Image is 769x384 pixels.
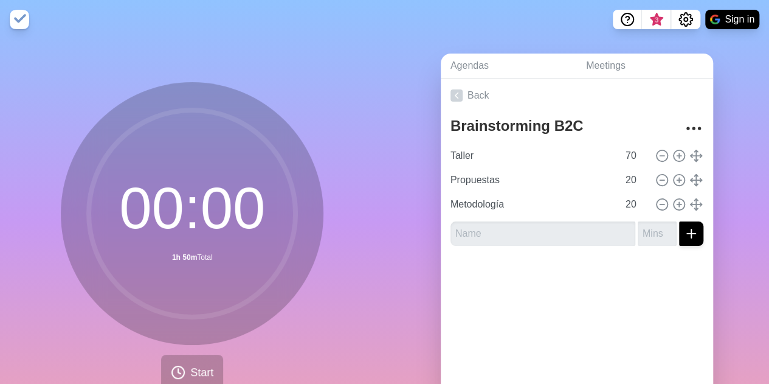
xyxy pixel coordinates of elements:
button: More [681,116,706,141]
input: Name [446,144,618,168]
a: Meetings [576,54,713,79]
input: Mins [638,222,677,246]
button: What’s new [642,10,671,29]
img: google logo [710,15,720,24]
button: Settings [671,10,700,29]
a: Agendas [441,54,576,79]
img: timeblocks logo [10,10,29,29]
input: Mins [621,144,650,168]
input: Mins [621,192,650,217]
span: 3 [652,15,661,25]
input: Name [450,222,635,246]
input: Name [446,168,618,192]
button: Sign in [705,10,759,29]
a: Back [441,79,713,113]
button: Help [613,10,642,29]
span: Start [190,365,213,381]
input: Mins [621,168,650,192]
input: Name [446,192,618,217]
